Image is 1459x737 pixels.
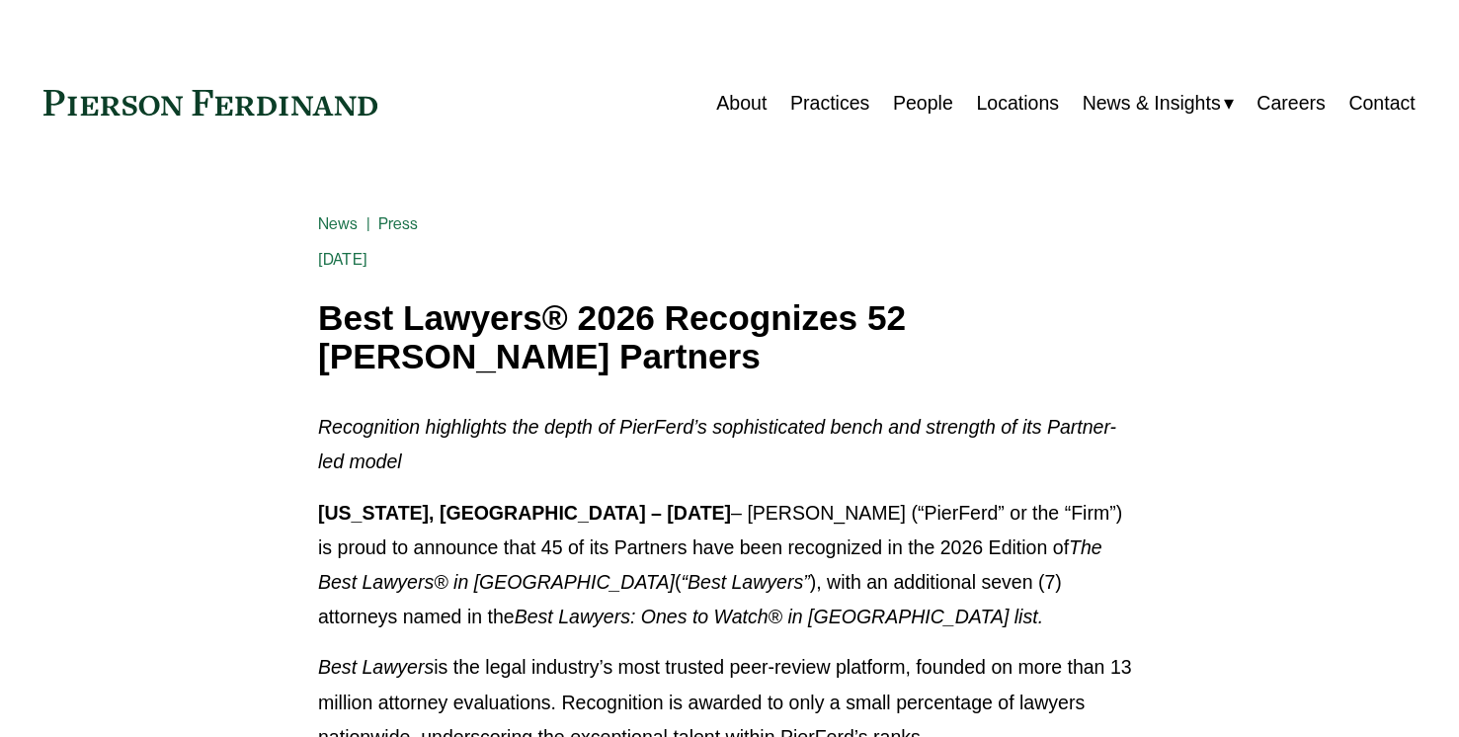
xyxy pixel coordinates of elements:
a: Press [378,214,419,233]
p: – [PERSON_NAME] (“PierFerd” or the “Firm”) is proud to announce that 45 of its Partners have been... [318,496,1141,635]
em: Best Lawyers [318,656,434,678]
em: “Best Lawyers” [681,571,809,593]
em: Best Lawyers: Ones to Watch® in [GEOGRAPHIC_DATA] list. [515,606,1043,627]
a: Contact [1348,84,1415,123]
a: News [318,214,359,233]
a: Practices [790,84,869,123]
a: Careers [1256,84,1325,123]
em: Recognition highlights the depth of PierFerd’s sophisticated bench and strength of its Partner-le... [318,416,1116,472]
span: [DATE] [318,250,367,269]
a: folder dropdown [1083,84,1234,123]
em: The Best Lawyers® in [GEOGRAPHIC_DATA] [318,536,1107,593]
a: Locations [976,84,1059,123]
strong: [US_STATE], [GEOGRAPHIC_DATA] – [DATE] [318,502,731,524]
a: About [716,84,767,123]
a: People [893,84,953,123]
h1: Best Lawyers® 2026 Recognizes 52 [PERSON_NAME] Partners [318,299,1141,375]
span: News & Insights [1083,86,1221,121]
